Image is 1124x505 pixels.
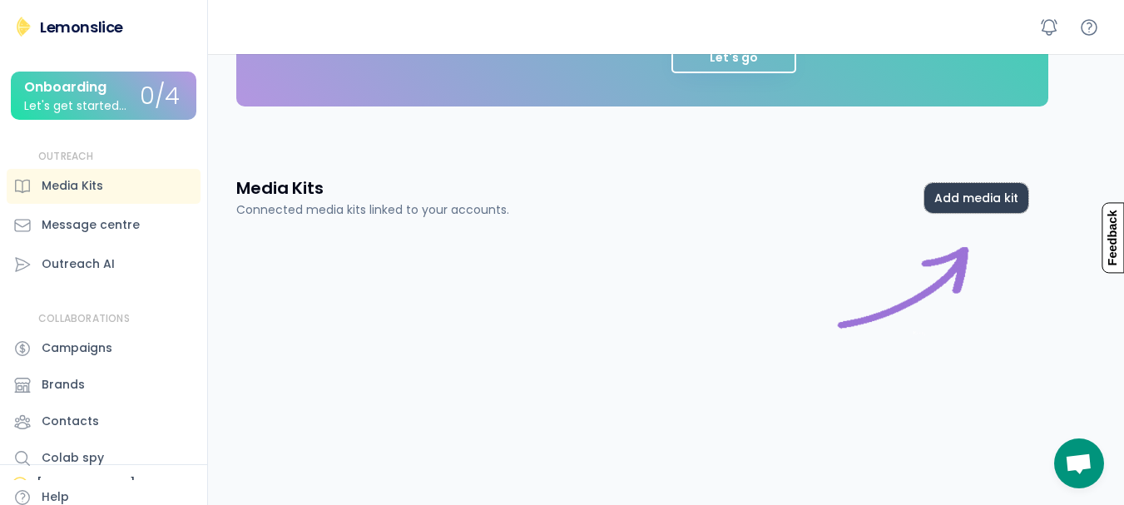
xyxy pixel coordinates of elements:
[236,176,324,200] h3: Media Kits
[42,216,140,234] div: Message centre
[38,312,130,326] div: COLLABORATIONS
[671,40,796,73] button: Let's go
[42,339,112,357] div: Campaigns
[24,100,126,112] div: Let's get started...
[42,449,104,467] div: Colab spy
[42,255,115,273] div: Outreach AI
[42,376,85,394] div: Brands
[24,80,106,95] div: Onboarding
[924,183,1028,213] button: Add media kit
[42,177,103,195] div: Media Kits
[40,17,123,37] div: Lemonslice
[829,239,978,389] div: Start here
[38,150,94,164] div: OUTREACH
[1054,438,1104,488] div: Open chat
[140,84,180,110] div: 0/4
[42,413,99,430] div: Contacts
[13,17,33,37] img: Lemonslice
[829,239,978,389] img: connect%20image%20purple.gif
[236,201,509,219] div: Connected media kits linked to your accounts.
